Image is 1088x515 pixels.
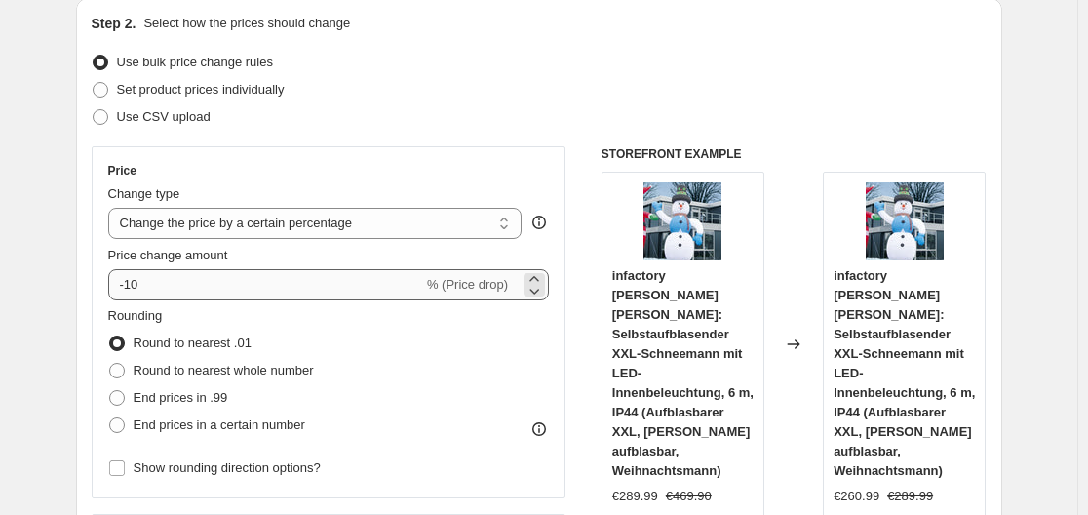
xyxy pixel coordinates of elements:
[108,186,180,201] span: Change type
[134,417,305,432] span: End prices in a certain number
[612,487,658,506] div: €289.99
[108,269,423,300] input: -15
[117,82,285,97] span: Set product prices individually
[108,308,163,323] span: Rounding
[666,487,712,506] strike: €469.90
[143,14,350,33] p: Select how the prices should change
[643,182,721,260] img: 71XrAMkmmwL_80x.jpg
[108,248,228,262] span: Price change amount
[612,268,754,478] span: infactory [PERSON_NAME] [PERSON_NAME]: Selbstaufblasender XXL-Schneemann mit LED-Innenbeleuchtung...
[134,390,228,405] span: End prices in .99
[108,163,136,178] h3: Price
[834,487,879,506] div: €260.99
[117,109,211,124] span: Use CSV upload
[834,268,975,478] span: infactory [PERSON_NAME] [PERSON_NAME]: Selbstaufblasender XXL-Schneemann mit LED-Innenbeleuchtung...
[887,487,933,506] strike: €289.99
[529,213,549,232] div: help
[134,460,321,475] span: Show rounding direction options?
[117,55,273,69] span: Use bulk price change rules
[134,336,252,350] span: Round to nearest .01
[602,146,987,162] h6: STOREFRONT EXAMPLE
[427,277,508,292] span: % (Price drop)
[134,363,314,377] span: Round to nearest whole number
[866,182,944,260] img: 71XrAMkmmwL_80x.jpg
[92,14,136,33] h2: Step 2.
